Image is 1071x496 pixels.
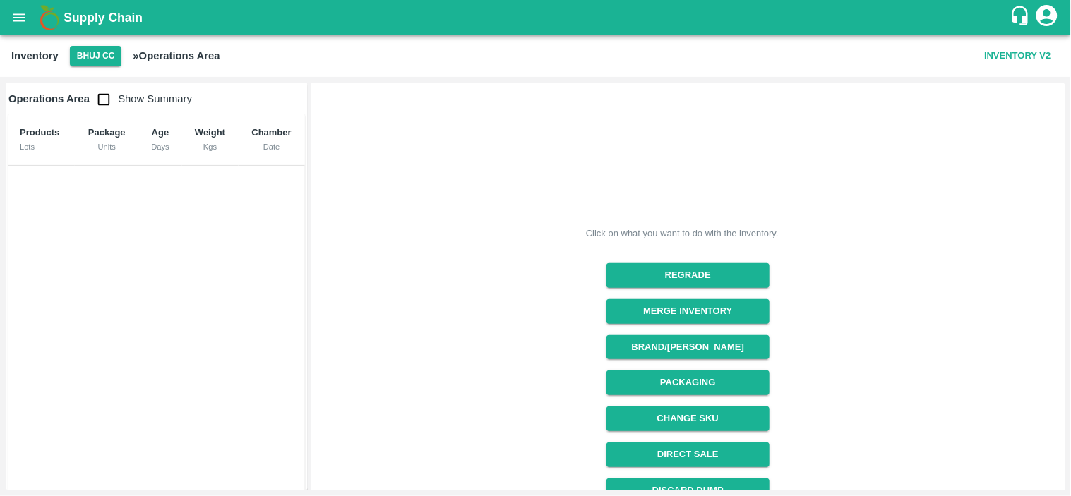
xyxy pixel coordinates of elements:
button: Regrade [606,263,770,288]
button: Direct Sale [606,442,770,467]
div: Click on what you want to do with the inventory. [586,226,779,241]
button: Change SKU [606,406,770,431]
b: Operations Area [8,93,90,104]
button: Packaging [606,370,770,395]
div: Kgs [193,140,227,153]
div: Date [250,140,294,153]
b: Chamber [251,127,291,138]
b: Inventory [11,50,59,61]
button: Inventory V2 [979,44,1057,68]
div: account of current user [1034,3,1060,32]
div: Units [86,140,127,153]
img: logo [35,4,64,32]
button: open drawer [3,1,35,34]
b: Package [88,127,126,138]
div: Lots [20,140,64,153]
b: Supply Chain [64,11,143,25]
b: Weight [195,127,225,138]
b: » Operations Area [133,50,220,61]
button: Merge Inventory [606,299,770,324]
div: Days [150,140,170,153]
span: Show Summary [90,93,192,104]
b: Age [152,127,169,138]
b: Products [20,127,59,138]
a: Supply Chain [64,8,1010,28]
div: customer-support [1010,5,1034,30]
button: Select DC [70,46,122,66]
button: Brand/[PERSON_NAME] [606,335,770,360]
